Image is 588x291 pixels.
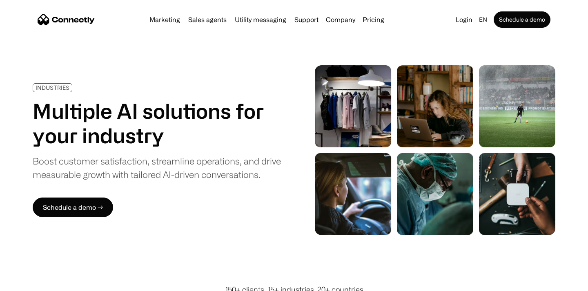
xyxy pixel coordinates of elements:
div: Boost customer satisfaction, streamline operations, and drive measurable growth with tailored AI-... [33,154,281,181]
div: INDUSTRIES [36,84,69,91]
h1: Multiple AI solutions for your industry [33,99,281,148]
div: en [476,14,492,25]
aside: Language selected: English [8,276,49,288]
div: Company [323,14,358,25]
a: Support [291,16,322,23]
a: Schedule a demo → [33,198,113,217]
a: Login [452,14,476,25]
a: Marketing [146,16,183,23]
a: Schedule a demo [494,11,550,28]
ul: Language list [16,277,49,288]
div: en [479,14,487,25]
div: Company [326,14,355,25]
a: home [38,13,95,26]
a: Pricing [359,16,388,23]
a: Sales agents [185,16,230,23]
a: Utility messaging [232,16,290,23]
